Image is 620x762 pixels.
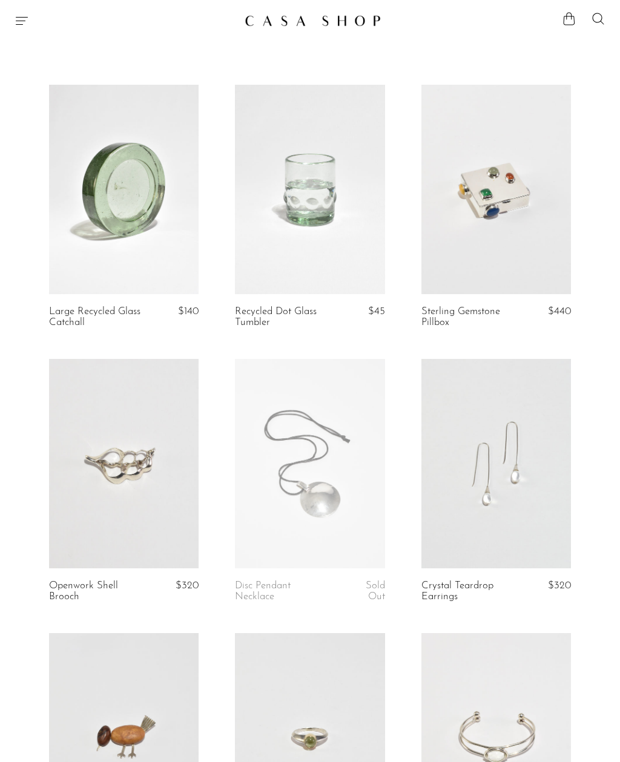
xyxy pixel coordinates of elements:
[49,580,147,603] a: Openwork Shell Brooch
[368,306,385,317] span: $45
[49,306,147,329] a: Large Recycled Glass Catchall
[15,13,29,28] button: Menu
[548,580,571,591] span: $320
[176,580,199,591] span: $320
[421,306,519,329] a: Sterling Gemstone Pillbox
[235,580,332,603] a: Disc Pendant Necklace
[548,306,571,317] span: $440
[178,306,199,317] span: $140
[235,306,332,329] a: Recycled Dot Glass Tumbler
[421,580,519,603] a: Crystal Teardrop Earrings
[366,580,385,602] span: Sold Out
